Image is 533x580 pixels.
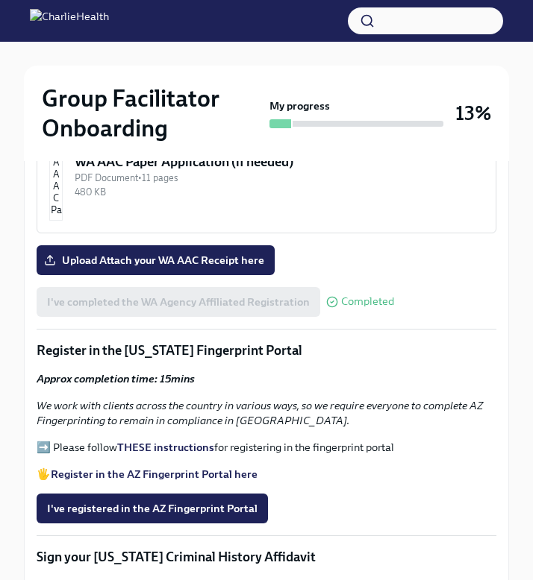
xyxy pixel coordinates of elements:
span: I've registered in the AZ Fingerprint Portal [47,501,258,516]
label: Upload Attach your WA AAC Receipt here [37,245,275,275]
img: CharlieHealth [30,9,109,33]
p: 🖐️ [37,467,496,482]
button: WA AAC Paper Application (if needed)PDF Document•11 pages480 KB [37,119,496,233]
button: I've registered in the AZ Fingerprint Portal [37,494,268,523]
span: Upload Attach your WA AAC Receipt here [47,253,264,268]
div: PDF Document • 11 pages [75,171,484,185]
h2: Group Facilitator Onboarding [42,83,264,143]
strong: Approx completion time: 15mins [37,372,195,385]
div: WA AAC Paper Application (if needed) [75,153,484,171]
a: THESE instructions [117,441,214,454]
a: Register in the AZ Fingerprint Portal here [51,467,258,481]
p: ➡️ Please follow for registering in the fingerprint portal [37,440,496,455]
strong: My progress [269,98,330,113]
p: Register in the [US_STATE] Fingerprint Portal [37,341,496,359]
img: WA AAC Paper Application (if needed) [49,131,63,221]
p: Sign your [US_STATE] Criminal History Affidavit [37,548,496,566]
h3: 13% [455,100,491,127]
em: We work with clients across the country in various ways, so we require everyone to complete AZ Fi... [37,399,483,427]
div: 480 KB [75,185,484,199]
span: Completed [341,296,394,307]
